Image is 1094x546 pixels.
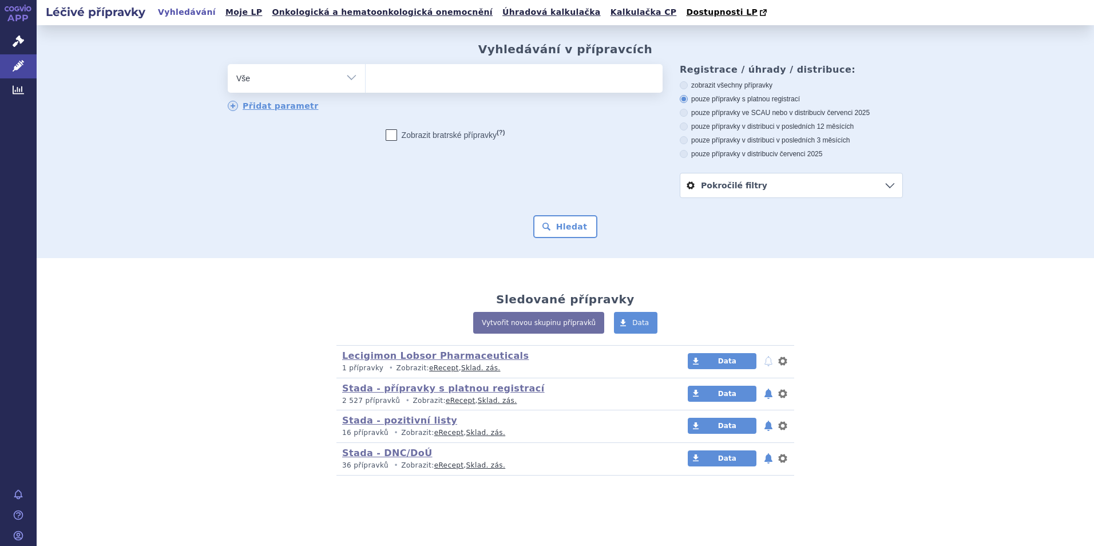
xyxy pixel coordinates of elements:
span: 1 přípravky [342,364,383,372]
a: Úhradová kalkulačka [499,5,604,20]
button: notifikace [763,419,774,433]
a: Data [688,353,756,369]
h3: Registrace / úhrady / distribuce: [680,64,903,75]
label: zobrazit všechny přípravky [680,81,903,90]
label: pouze přípravky s platnou registrací [680,94,903,104]
a: Lecigimon Lobsor Pharmaceuticals [342,350,529,361]
a: Pokročilé filtry [680,173,902,197]
h2: Léčivé přípravky [37,4,154,20]
a: Stada - pozitivní listy [342,415,457,426]
a: Data [688,418,756,434]
label: pouze přípravky ve SCAU nebo v distribuci [680,108,903,117]
label: pouze přípravky v distribuci [680,149,903,159]
a: Data [688,450,756,466]
a: Vyhledávání [154,5,219,20]
a: Moje LP [222,5,265,20]
button: nastavení [777,354,788,368]
a: Sklad. zás. [466,429,506,437]
a: Onkologická a hematoonkologická onemocnění [268,5,496,20]
span: v červenci 2025 [822,109,870,117]
a: Dostupnosti LP [683,5,772,21]
h2: Vyhledávání v přípravcích [478,42,653,56]
button: nastavení [777,387,788,401]
p: Zobrazit: , [342,396,588,406]
span: Data [632,319,649,327]
span: 36 přípravků [342,461,389,469]
label: pouze přípravky v distribuci v posledních 12 měsících [680,122,903,131]
a: eRecept [434,429,464,437]
button: notifikace [763,387,774,401]
a: Stada - přípravky s platnou registrací [342,383,545,394]
label: pouze přípravky v distribuci v posledních 3 měsících [680,136,903,145]
a: Stada - DNC/DoÚ [342,448,433,458]
p: Zobrazit: , [342,461,588,470]
h2: Sledované přípravky [496,292,635,306]
a: Přidat parametr [228,101,319,111]
button: notifikace [763,452,774,465]
a: Sklad. zás. [461,364,501,372]
i: • [402,396,413,406]
span: Data [718,390,736,398]
span: Dostupnosti LP [686,7,758,17]
label: Zobrazit bratrské přípravky [386,129,505,141]
button: nastavení [777,419,788,433]
p: Zobrazit: , [342,363,588,373]
abbr: (?) [497,129,505,136]
a: Sklad. zás. [466,461,506,469]
span: Data [718,422,736,430]
i: • [391,461,401,470]
button: nastavení [777,452,788,465]
span: v červenci 2025 [774,150,822,158]
span: Data [718,357,736,365]
a: Data [614,312,657,334]
a: Kalkulačka CP [607,5,680,20]
span: 16 přípravků [342,429,389,437]
a: eRecept [446,397,475,405]
i: • [386,363,397,373]
span: Data [718,454,736,462]
i: • [391,428,401,438]
a: eRecept [434,461,464,469]
p: Zobrazit: , [342,428,588,438]
button: notifikace [763,354,774,368]
a: eRecept [429,364,459,372]
button: Hledat [533,215,598,238]
span: 2 527 přípravků [342,397,400,405]
a: Vytvořit novou skupinu přípravků [473,312,604,334]
a: Data [688,386,756,402]
a: Sklad. zás. [478,397,517,405]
